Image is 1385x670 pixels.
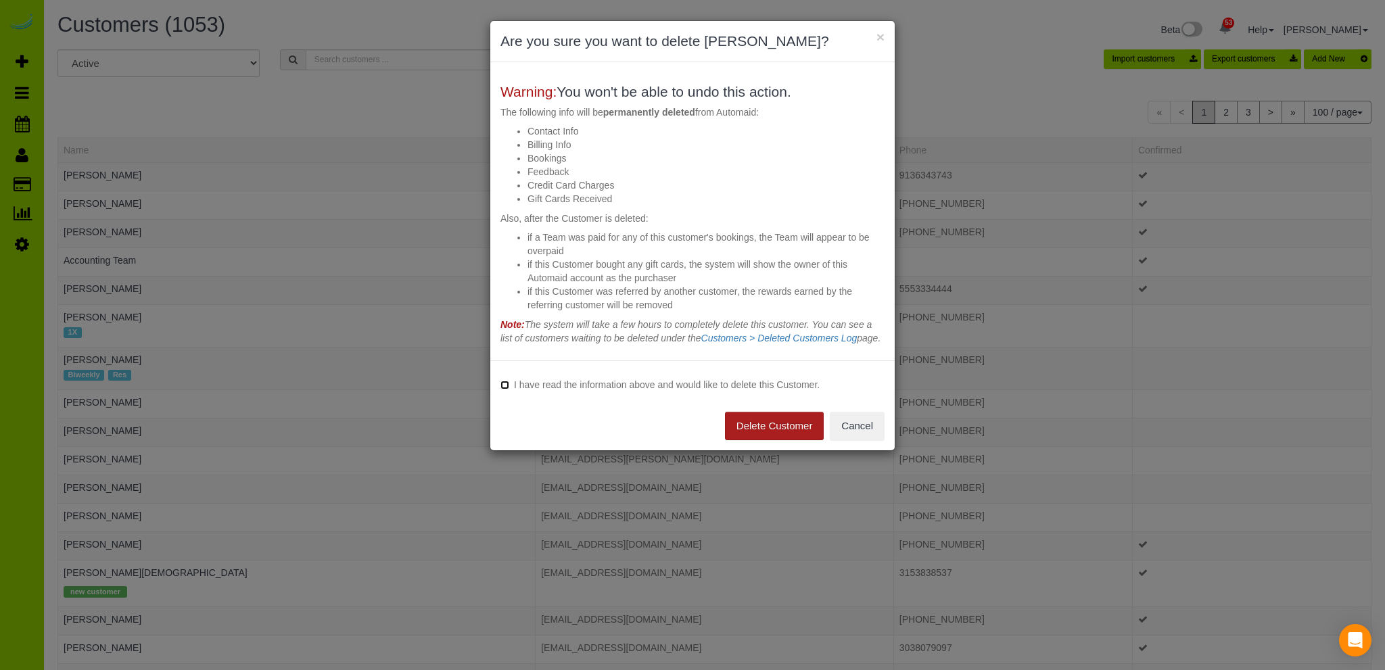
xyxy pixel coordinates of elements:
[500,31,885,51] h3: Are you sure you want to delete [PERSON_NAME]?
[527,151,885,165] li: Bookings
[527,124,885,138] li: Contact Info
[527,258,885,285] li: if this Customer bought any gift cards, the system will show the owner of this Automaid account a...
[527,178,885,192] li: Credit Card Charges
[527,231,885,258] li: if a Team was paid for any of this customer's bookings, the Team will appear to be overpaid
[527,138,885,151] li: Billing Info
[527,285,885,312] li: if this Customer was referred by another customer, the rewards earned by the referring customer w...
[725,412,824,440] button: Delete Customer
[500,378,885,391] label: I have read the information above and would like to delete this Customer.
[603,107,695,118] strong: permanently deleted
[500,381,509,389] input: I have read the information above and would like to delete this Customer.
[1339,624,1371,656] div: Open Intercom Messenger
[500,84,557,99] span: Warning:
[527,192,885,206] li: Gift Cards Received
[500,105,885,119] p: The following info will be from Automaid:
[500,84,885,99] h3: You won't be able to undo this action.
[701,333,858,343] a: Customers > Deleted Customers Log
[876,30,885,44] button: ×
[500,319,881,343] em: The system will take a few hours to completely delete this customer. You can see a list of custom...
[527,165,885,178] li: Feedback
[830,412,885,440] button: Cancel
[500,319,525,330] strong: Note:
[500,212,885,225] p: Also, after the Customer is deleted:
